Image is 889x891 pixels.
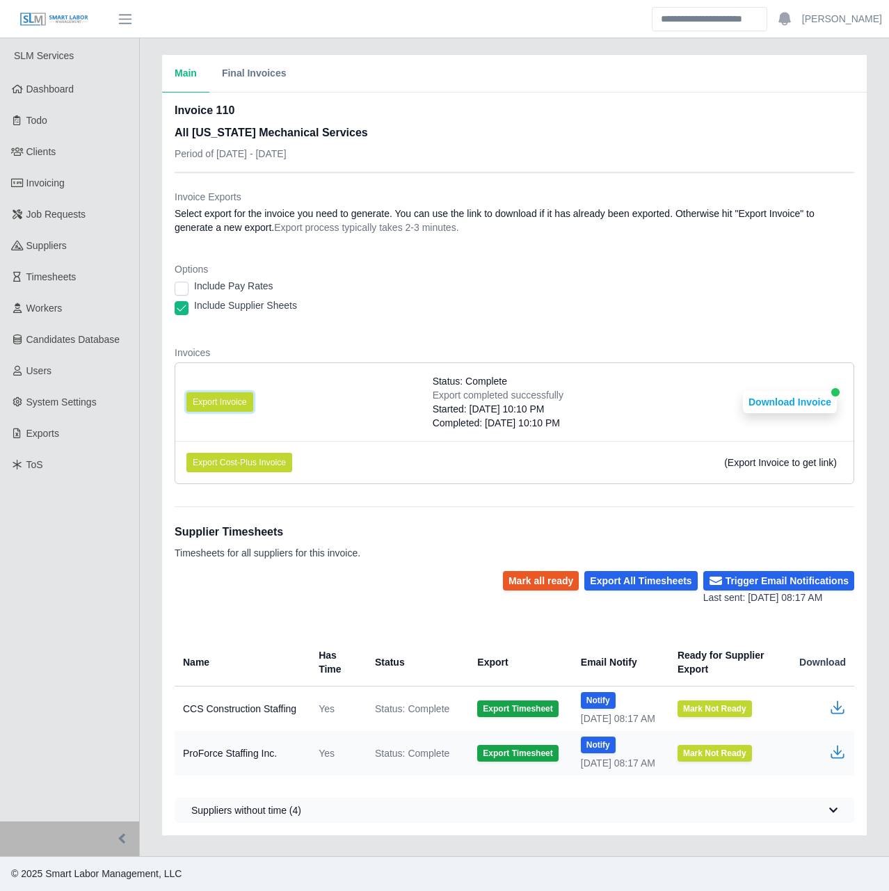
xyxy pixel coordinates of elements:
img: SLM Logo [19,12,89,27]
dt: Options [175,262,854,276]
div: [DATE] 08:17 AM [581,712,655,725]
a: Download Invoice [743,396,837,408]
span: Candidates Database [26,334,120,345]
span: Users [26,365,52,376]
td: ProForce Staffing Inc. [175,731,307,776]
span: Invoicing [26,177,65,188]
button: Export Timesheet [477,700,558,717]
th: Name [175,639,307,687]
span: Export process typically takes 2-3 minutes. [274,222,458,233]
th: Email Notify [570,639,666,687]
span: Clients [26,146,56,157]
h3: All [US_STATE] Mechanical Services [175,125,368,141]
div: Started: [DATE] 10:10 PM [433,402,563,416]
p: Period of [DATE] - [DATE] [175,147,368,161]
span: SLM Services [14,50,74,61]
dt: Invoice Exports [175,190,854,204]
td: Yes [307,687,364,732]
h2: Invoice 110 [175,102,368,119]
button: Final Invoices [209,55,299,93]
dt: Invoices [175,346,854,360]
button: Download Invoice [743,391,837,413]
label: Include Supplier Sheets [194,298,297,312]
th: Has Time [307,639,364,687]
span: Workers [26,303,63,314]
button: Export All Timesheets [584,571,697,591]
th: Export [466,639,569,687]
a: [PERSON_NAME] [802,12,882,26]
span: Suppliers [26,240,67,251]
button: Mark all ready [503,571,579,591]
span: Suppliers without time (4) [191,803,301,817]
span: © 2025 Smart Labor Management, LLC [11,868,182,879]
span: ToS [26,459,43,470]
span: Status: Complete [375,702,449,716]
button: Main [162,55,209,93]
span: Job Requests [26,209,86,220]
button: Notify [581,737,616,753]
button: Export Cost-Plus Invoice [186,453,292,472]
th: Ready for Supplier Export [666,639,788,687]
button: Export Invoice [186,392,253,412]
button: Mark Not Ready [678,745,752,762]
div: [DATE] 08:17 AM [581,756,655,770]
input: Search [652,7,767,31]
td: Yes [307,731,364,776]
span: Todo [26,115,47,126]
div: Export completed successfully [433,388,563,402]
p: Timesheets for all suppliers for this invoice. [175,546,360,560]
span: Status: Complete [375,746,449,760]
h1: Supplier Timesheets [175,524,360,540]
button: Export Timesheet [477,745,558,762]
dd: Select export for the invoice you need to generate. You can use the link to download if it has al... [175,207,854,234]
button: Mark Not Ready [678,700,752,717]
span: Exports [26,428,59,439]
span: Dashboard [26,83,74,95]
span: System Settings [26,396,97,408]
td: CCS Construction Staffing [175,687,307,732]
div: Last sent: [DATE] 08:17 AM [703,591,854,605]
th: Download [788,639,854,687]
button: Trigger Email Notifications [703,571,854,591]
span: Timesheets [26,271,77,282]
span: Status: Complete [433,374,507,388]
button: Suppliers without time (4) [175,798,854,823]
th: Status [364,639,466,687]
span: (Export Invoice to get link) [724,457,837,468]
label: Include Pay Rates [194,279,273,293]
div: Completed: [DATE] 10:10 PM [433,416,563,430]
button: Notify [581,692,616,709]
